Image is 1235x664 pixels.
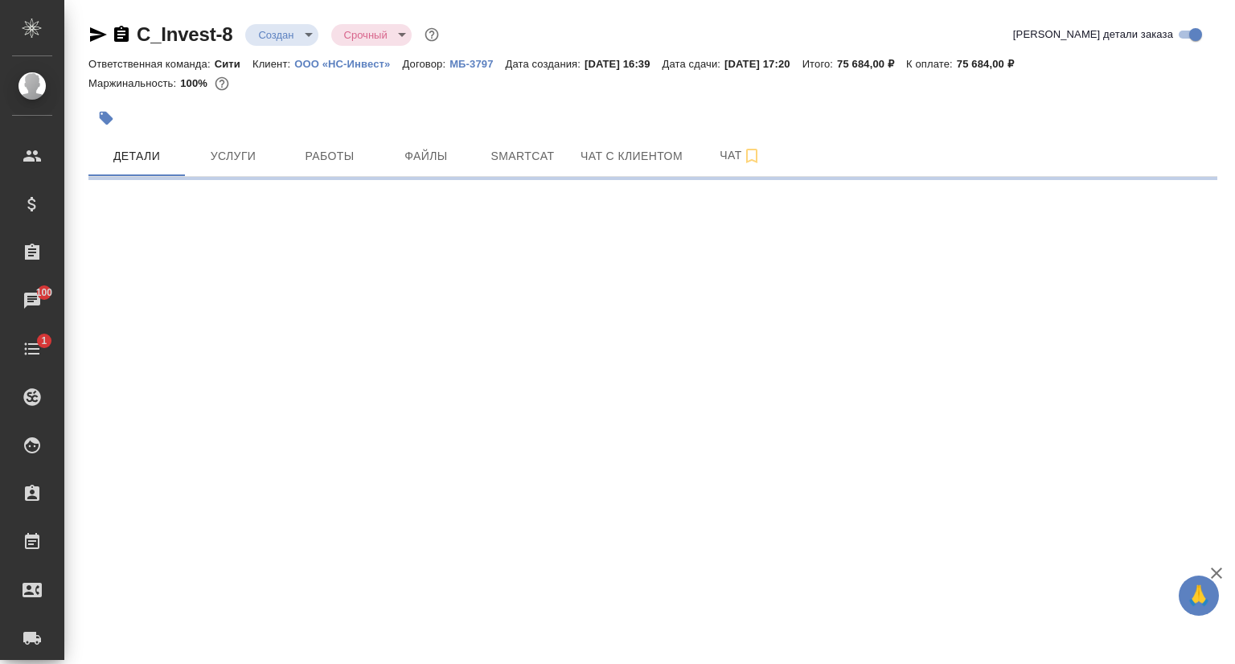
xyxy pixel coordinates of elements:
[339,28,392,42] button: Срочный
[98,146,175,166] span: Детали
[252,58,294,70] p: Клиент:
[449,58,505,70] p: МБ-3797
[211,73,232,94] button: 0.00 RUB;
[484,146,561,166] span: Smartcat
[112,25,131,44] button: Скопировать ссылку
[388,146,465,166] span: Файлы
[245,24,318,46] div: Создан
[837,58,906,70] p: 75 684,00 ₽
[957,58,1026,70] p: 75 684,00 ₽
[802,58,837,70] p: Итого:
[742,146,761,166] svg: Подписаться
[581,146,683,166] span: Чат с клиентом
[1013,27,1173,43] span: [PERSON_NAME] детали заказа
[88,100,124,136] button: Добавить тэг
[4,281,60,321] a: 100
[1179,576,1219,616] button: 🙏
[663,58,724,70] p: Дата сдачи:
[291,146,368,166] span: Работы
[724,58,802,70] p: [DATE] 17:20
[88,77,180,89] p: Маржинальность:
[253,28,298,42] button: Создан
[31,333,56,349] span: 1
[294,58,402,70] p: ООО «НС-Инвест»
[906,58,957,70] p: К оплате:
[585,58,663,70] p: [DATE] 16:39
[27,285,63,301] span: 100
[137,23,232,45] a: C_Invest-8
[449,56,505,70] a: МБ-3797
[331,24,412,46] div: Создан
[180,77,211,89] p: 100%
[702,146,779,166] span: Чат
[421,24,442,45] button: Доп статусы указывают на важность/срочность заказа
[4,329,60,369] a: 1
[88,25,108,44] button: Скопировать ссылку для ЯМессенджера
[88,58,215,70] p: Ответственная команда:
[402,58,449,70] p: Договор:
[195,146,272,166] span: Услуги
[1185,579,1212,613] span: 🙏
[215,58,252,70] p: Сити
[506,58,585,70] p: Дата создания:
[294,56,402,70] a: ООО «НС-Инвест»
